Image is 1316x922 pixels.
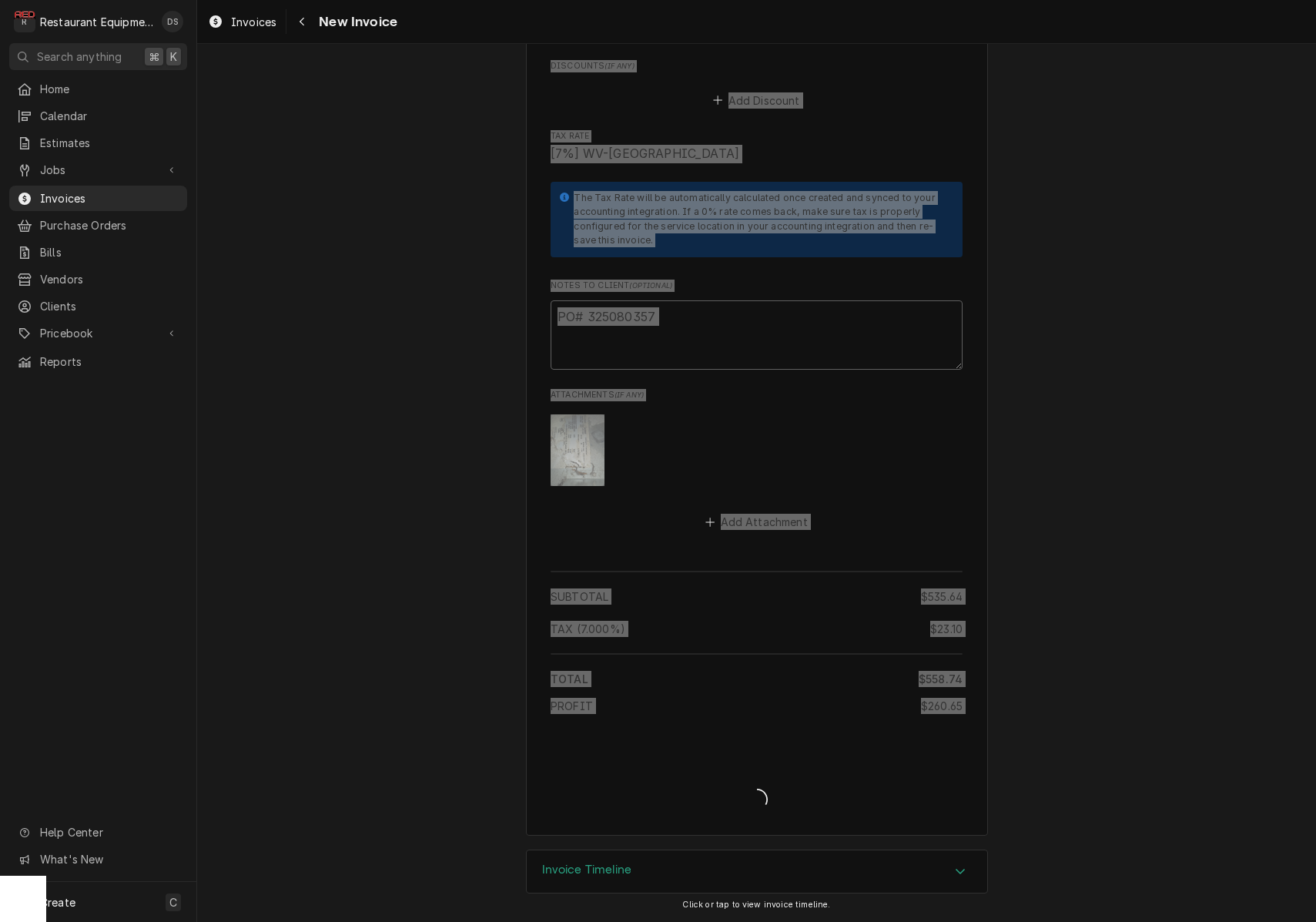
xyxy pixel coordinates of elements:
a: Reports [9,349,187,374]
span: Invoices [40,190,179,206]
label: Attachments [551,389,963,401]
a: Home [9,76,187,102]
div: Invoice Timeline [526,850,988,894]
a: Vendors [9,267,187,292]
span: Reports [40,354,179,370]
span: Help Center [40,824,178,840]
span: Profit [551,699,593,712]
span: Bills [40,244,179,260]
div: Derek Stewart's Avatar [162,11,183,32]
span: ( if any ) [604,62,634,70]
div: R [14,11,35,32]
a: Go to Help Center [9,820,187,845]
span: Click or tap to view invoice timeline. [682,900,830,910]
textarea: PO# 325080357 [551,300,963,370]
span: Tax Rate [551,145,963,163]
span: $260.65 [921,699,963,712]
span: K [170,49,177,65]
div: The Tax Rate will be automatically calculated once created and synced to your accounting integrat... [574,191,947,248]
span: Total [551,672,588,686]
a: Go to Jobs [9,157,187,183]
span: Search anything [37,49,122,65]
a: Go to Pricebook [9,320,187,346]
a: Clients [9,293,187,319]
div: Discounts [551,60,963,111]
span: ( optional ) [629,281,672,290]
span: Jobs [40,162,156,178]
button: Accordion Details Expand Trigger [527,850,987,894]
span: Estimates [40,135,179,151]
div: Profit [551,698,963,714]
div: Restaurant Equipment Diagnostics's Avatar [14,11,35,32]
a: Bills [9,240,187,265]
div: Tax [551,621,963,637]
span: Pricebook [40,325,156,341]
div: Notes to Client [551,280,963,370]
span: Purchase Orders [40,217,179,233]
span: Subtotal [551,590,608,603]
div: $535.64 [921,588,963,605]
button: Add Attachment [703,511,811,533]
div: $23.10 [930,621,963,637]
h3: Invoice Timeline [542,863,632,877]
span: ⌘ [149,49,159,65]
span: C [169,894,177,910]
a: Invoices [9,186,187,211]
a: Estimates [9,130,187,156]
div: $558.74 [919,671,963,687]
span: [6%] West Virginia State [1%] West Virginia, Charleston City [551,622,625,635]
button: Add Discount [711,89,802,111]
span: Tax Rate [551,130,963,142]
span: Create [40,896,75,909]
span: Vendors [40,271,179,287]
span: Calendar [40,108,179,124]
a: Invoices [202,9,283,35]
button: Search anything⌘K [9,43,187,70]
span: Loading... [746,784,768,816]
span: Clients [40,298,179,314]
label: Discounts [551,60,963,72]
div: Attachments [551,389,963,533]
span: New Invoice [314,12,397,32]
img: eFJKSFojROamsjprwe1o [551,414,604,486]
div: Restaurant Equipment Diagnostics [40,14,153,30]
label: Notes to Client [551,280,963,292]
span: Invoices [231,14,276,30]
span: [7%] WV-[GEOGRAPHIC_DATA] [551,146,739,161]
div: Tax Rate [551,130,963,163]
div: Subtotal [551,588,963,605]
div: Accordion Header [527,850,987,894]
a: Purchase Orders [9,213,187,238]
span: ( if any ) [614,391,644,399]
div: Total [551,671,963,687]
a: Calendar [9,103,187,129]
button: Navigate back [290,9,314,34]
a: Go to What's New [9,847,187,872]
span: Home [40,81,179,97]
div: Amount Summary [551,565,963,725]
div: DS [162,11,183,32]
span: What's New [40,851,178,867]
